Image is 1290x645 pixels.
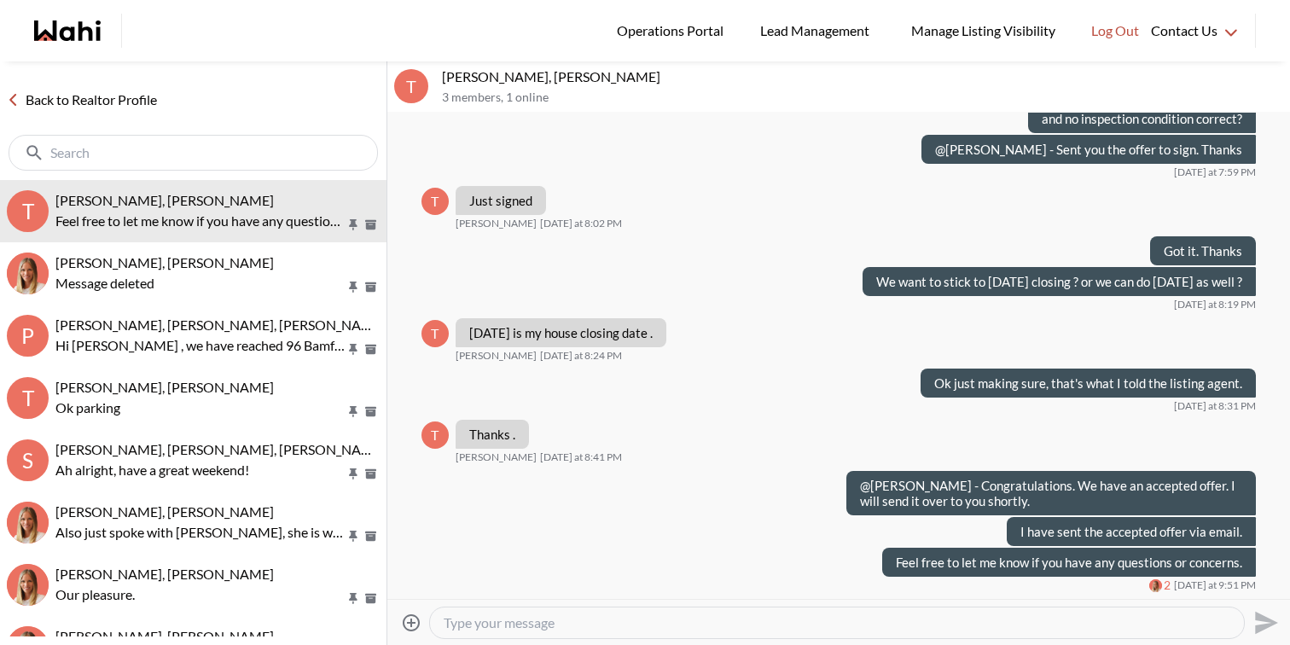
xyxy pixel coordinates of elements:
[1174,399,1256,413] time: 2025-10-09T00:31:59.085Z
[906,20,1060,42] span: Manage Listing Visibility
[469,193,532,208] p: Just signed
[362,280,380,294] button: Archive
[55,317,497,333] span: [PERSON_NAME], [PERSON_NAME], [PERSON_NAME], [PERSON_NAME]
[421,188,449,215] div: T
[346,280,361,294] button: Pin
[346,218,361,232] button: Pin
[1164,243,1242,259] p: Got it. Thanks
[1149,579,1162,592] img: M
[7,253,49,294] img: E
[7,253,49,294] div: Efrem Abraham, Michelle
[55,628,274,644] span: [PERSON_NAME], [PERSON_NAME]
[1174,298,1256,311] time: 2025-10-09T00:19:56.859Z
[1245,603,1283,642] button: Send
[34,20,101,41] a: Wahi homepage
[7,377,49,419] div: T
[55,379,274,395] span: [PERSON_NAME], [PERSON_NAME]
[362,529,380,543] button: Archive
[935,142,1242,157] p: @[PERSON_NAME] - Sent you the offer to sign. Thanks
[456,217,537,230] span: [PERSON_NAME]
[394,69,428,103] div: T
[7,502,49,543] img: A
[55,254,274,270] span: [PERSON_NAME], [PERSON_NAME]
[456,450,537,464] span: [PERSON_NAME]
[1174,578,1256,592] time: 2025-10-09T01:51:30.458Z
[421,320,449,347] div: T
[55,273,380,293] div: Message deleted
[442,68,1283,85] p: [PERSON_NAME], [PERSON_NAME]
[7,315,49,357] div: P
[362,591,380,606] button: Archive
[934,375,1242,391] p: Ok just making sure, that's what I told the listing agent.
[362,342,380,357] button: Archive
[55,566,274,582] span: [PERSON_NAME], [PERSON_NAME]
[7,190,49,232] div: T
[1091,20,1139,42] span: Log Out
[7,439,49,481] div: S
[346,342,361,357] button: Pin
[444,614,1230,631] textarea: Type your message
[346,591,361,606] button: Pin
[540,349,622,363] time: 2025-10-09T00:24:08.342Z
[55,441,386,457] span: [PERSON_NAME], [PERSON_NAME], [PERSON_NAME]
[1174,166,1256,179] time: 2025-10-08T23:59:35.181Z
[7,564,49,606] div: Michael Jezioranski, Michelle
[421,421,449,449] div: T
[860,478,1242,508] p: @[PERSON_NAME] - Congratulations. We have an accepted offer. I will send it over to you shortly.
[55,584,346,605] p: Our pleasure.
[7,502,49,543] div: Arsene Dilenga, Michelle
[55,522,346,543] p: Also just spoke with [PERSON_NAME], she is working on your application and we'll have an update [...
[55,211,346,231] p: Feel free to let me know if you have any questions or concerns.
[540,217,622,230] time: 2025-10-09T00:02:09.711Z
[50,144,340,161] input: Search
[346,404,361,419] button: Pin
[540,450,622,464] time: 2025-10-09T00:41:57.514Z
[55,460,346,480] p: Ah alright, have a great weekend!
[55,335,346,356] p: Hi [PERSON_NAME] , we have reached 96 Bamford
[896,555,1242,570] p: Feel free to let me know if you have any questions or concerns.
[1020,524,1242,539] p: I have sent the accepted offer via email.
[55,503,274,520] span: [PERSON_NAME], [PERSON_NAME]
[1164,578,1171,593] span: 2
[1042,111,1242,126] p: and no inspection condition correct?
[469,427,515,442] p: Thanks .
[617,20,729,42] span: Operations Portal
[442,90,1283,105] p: 3 members , 1 online
[456,349,537,363] span: [PERSON_NAME]
[55,398,346,418] p: Ok parking
[362,467,380,481] button: Archive
[876,274,1242,289] p: We want to stick to [DATE] closing ? or we can do [DATE] as well ?
[469,325,653,340] p: [DATE] is my house closing date .
[760,20,875,42] span: Lead Management
[55,192,274,208] span: [PERSON_NAME], [PERSON_NAME]
[1149,579,1162,592] div: Michelle Ryckman
[346,467,361,481] button: Pin
[362,404,380,419] button: Archive
[7,564,49,606] img: M
[362,218,380,232] button: Archive
[346,529,361,543] button: Pin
